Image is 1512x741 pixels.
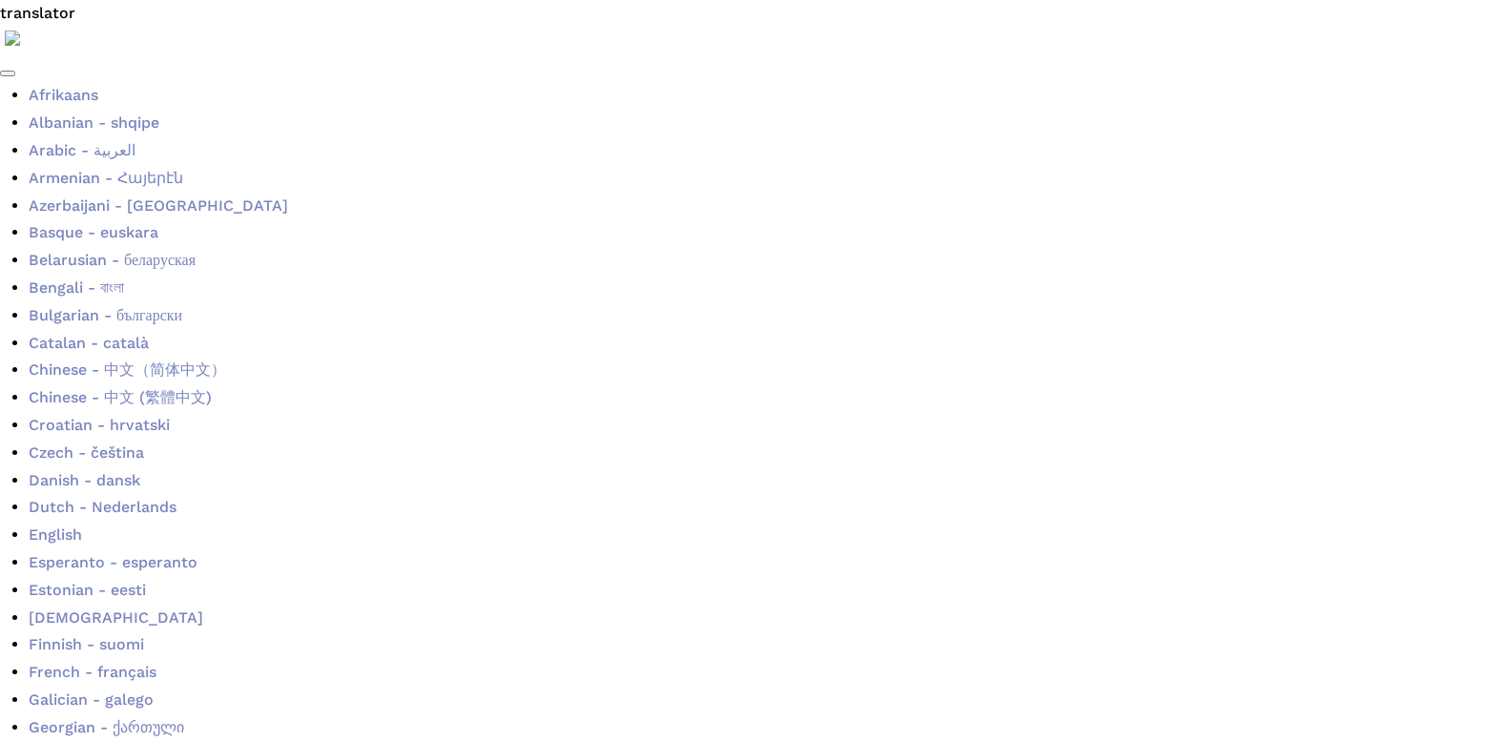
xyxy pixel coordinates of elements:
a: Galician - galego [29,690,154,709]
a: [DEMOGRAPHIC_DATA] [29,608,203,627]
a: Arabic - ‎‫العربية‬‎ [29,141,135,159]
a: Georgian - ქართული [29,718,184,736]
img: right-arrow.png [5,31,20,46]
a: French - français [29,663,156,681]
a: Finnish - suomi [29,635,144,653]
a: Danish - dansk [29,471,140,489]
a: Czech - čeština [29,443,144,462]
a: Belarusian - беларуская [29,251,196,269]
a: Catalan - català [29,334,149,352]
a: Croatian - hrvatski [29,416,170,434]
a: Bengali - বাংলা [29,278,124,297]
a: Estonian - eesti [29,581,146,599]
a: English [29,525,82,544]
a: Basque - euskara [29,223,158,241]
a: Chinese - 中文（简体中文） [29,360,226,379]
a: Esperanto - esperanto [29,553,197,571]
a: Dutch - Nederlands [29,498,176,516]
a: Bulgarian - български [29,306,182,324]
a: Azerbaijani - [GEOGRAPHIC_DATA] [29,196,288,215]
a: Albanian - shqipe [29,113,159,132]
a: Afrikaans [29,86,98,104]
a: Chinese - 中文 (繁體中文) [29,388,212,406]
a: Armenian - Հայերէն [29,169,183,187]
